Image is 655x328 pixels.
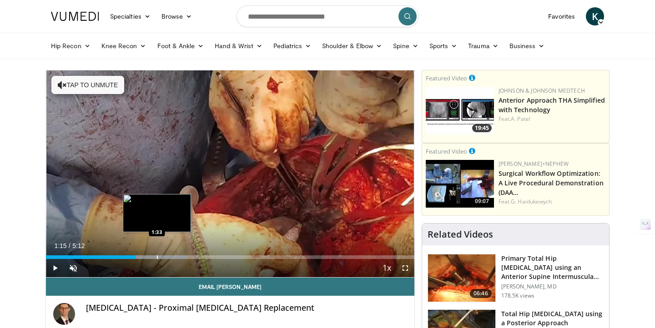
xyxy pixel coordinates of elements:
[504,37,550,55] a: Business
[499,96,605,114] a: Anterior Approach THA Simplified with Technology
[105,7,156,25] a: Specialties
[64,259,82,277] button: Unmute
[69,242,71,249] span: /
[268,37,317,55] a: Pediatrics
[51,12,99,21] img: VuMedi Logo
[86,303,407,313] h4: [MEDICAL_DATA] - Proximal [MEDICAL_DATA] Replacement
[472,124,492,132] span: 19:45
[378,259,396,277] button: Playback Rate
[499,198,605,206] div: Feat.
[499,87,585,94] a: Johnson & Johnson MedTech
[543,7,580,25] a: Favorites
[426,160,494,208] a: 09:07
[152,37,210,55] a: Foot & Ankle
[501,309,604,328] h3: Total Hip [MEDICAL_DATA] using a Posterior Approach
[123,194,191,232] img: image.jpeg
[54,242,66,249] span: 1:15
[501,254,604,281] h3: Primary Total Hip [MEDICAL_DATA] using an Anterior Supine Intermuscula…
[463,37,504,55] a: Trauma
[396,259,414,277] button: Fullscreen
[499,115,605,123] div: Feat.
[426,87,494,134] img: 06bb1c17-1231-4454-8f12-6191b0b3b81a.150x105_q85_crop-smart_upscale.jpg
[499,160,569,168] a: [PERSON_NAME]+Nephew
[424,37,463,55] a: Sports
[428,229,493,240] h4: Related Videos
[46,259,64,277] button: Play
[470,289,492,298] span: 06:46
[46,70,414,278] video-js: Video Player
[237,5,418,27] input: Search topics, interventions
[511,198,552,205] a: G. Haidukewych
[426,160,494,208] img: bcfc90b5-8c69-4b20-afee-af4c0acaf118.150x105_q85_crop-smart_upscale.jpg
[499,169,604,197] a: Surgical Workflow Optimization: A Live Procedural Demonstration (DAA…
[156,7,198,25] a: Browse
[51,76,124,94] button: Tap to unmute
[45,37,96,55] a: Hip Recon
[428,254,604,302] a: 06:46 Primary Total Hip [MEDICAL_DATA] using an Anterior Supine Intermuscula… [PERSON_NAME], MD 1...
[472,197,492,205] span: 09:07
[96,37,152,55] a: Knee Recon
[426,74,467,82] small: Featured Video
[586,7,604,25] a: K
[72,242,85,249] span: 5:12
[46,255,414,259] div: Progress Bar
[46,278,414,296] a: Email [PERSON_NAME]
[426,147,467,155] small: Featured Video
[501,283,604,290] p: [PERSON_NAME], MD
[428,254,495,302] img: 263423_3.png.150x105_q85_crop-smart_upscale.jpg
[501,292,534,299] p: 178.5K views
[388,37,423,55] a: Spine
[511,115,530,123] a: A. Patel
[209,37,268,55] a: Hand & Wrist
[53,303,75,325] img: Avatar
[426,87,494,134] a: 19:45
[317,37,388,55] a: Shoulder & Elbow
